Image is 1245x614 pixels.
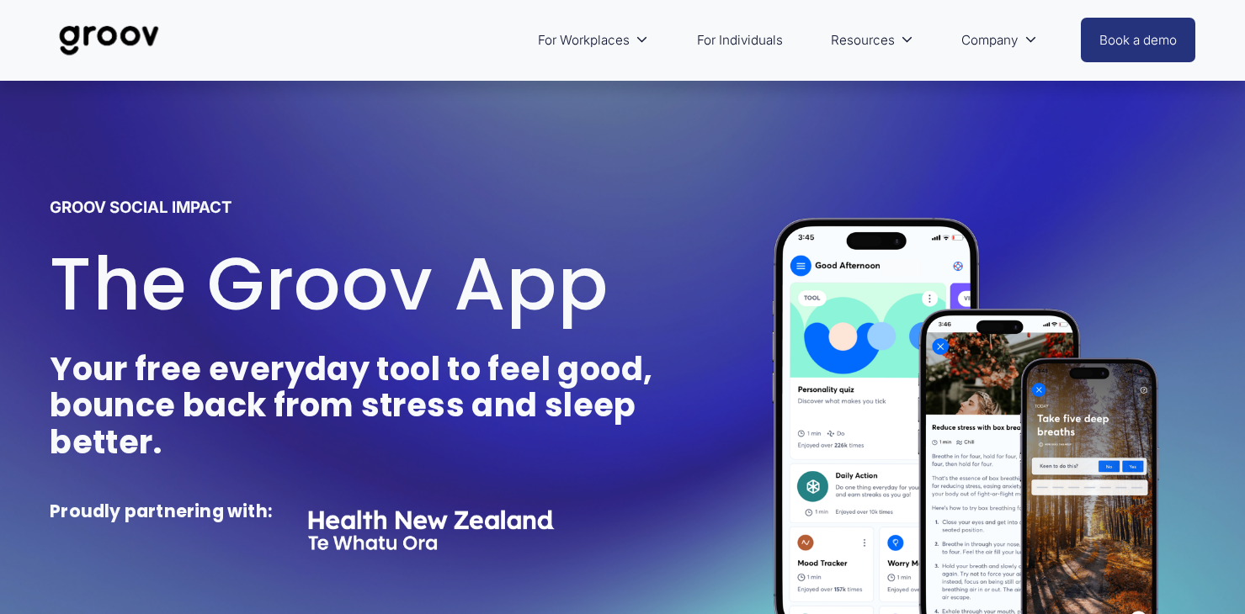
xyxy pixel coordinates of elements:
[529,20,657,60] a: folder dropdown
[822,20,923,60] a: folder dropdown
[50,232,608,336] span: The Groov App
[50,13,168,68] img: Groov | Workplace Science Platform | Unlock Performance | Drive Results
[1081,18,1195,62] a: Book a demo
[689,20,791,60] a: For Individuals
[953,20,1045,60] a: folder dropdown
[831,29,895,51] span: Resources
[538,29,630,51] span: For Workplaces
[50,198,232,217] strong: GROOV SOCIAL IMPACT
[961,29,1018,51] span: Company
[50,347,660,465] strong: Your free everyday tool to feel good, bounce back from stress and sleep better.
[50,499,272,523] strong: Proudly partnering with:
